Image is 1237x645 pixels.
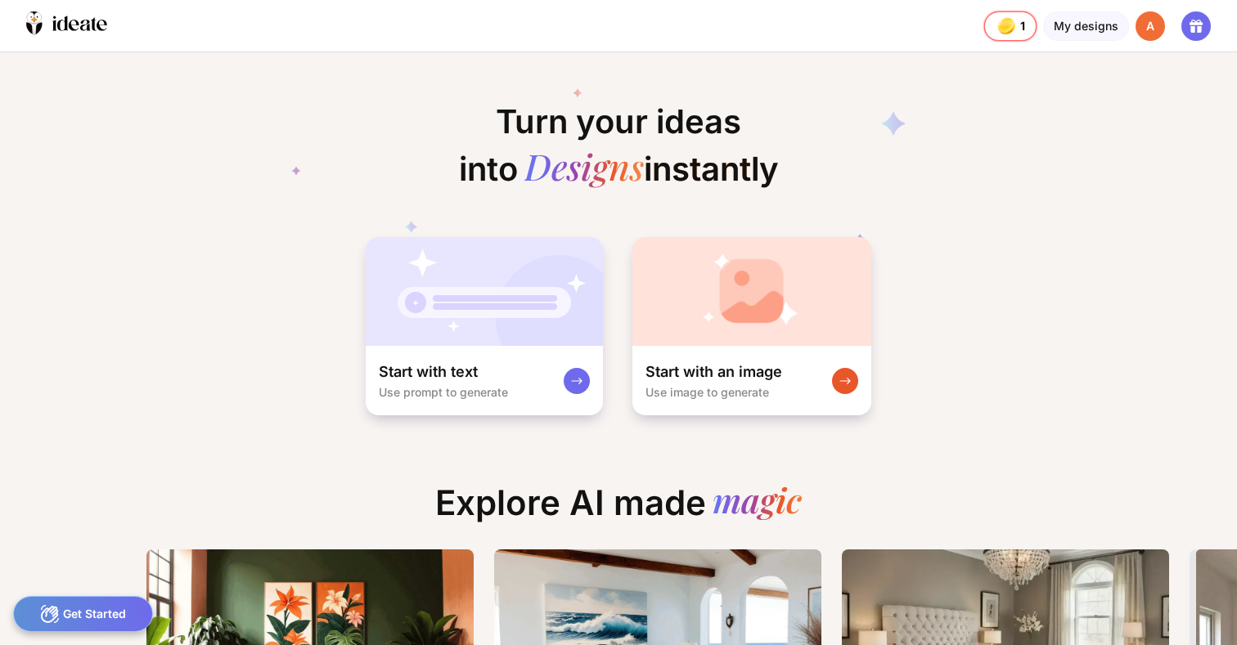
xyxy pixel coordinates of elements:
[13,596,153,632] div: Get Started
[366,237,603,346] img: startWithTextCardBg.jpg
[645,362,782,382] div: Start with an image
[632,237,871,346] img: startWithImageCardBg.jpg
[379,362,478,382] div: Start with text
[1043,11,1129,41] div: My designs
[645,385,769,399] div: Use image to generate
[1020,20,1027,33] span: 1
[422,482,815,536] div: Explore AI made
[713,482,802,523] div: magic
[1136,11,1165,41] div: A
[379,385,508,399] div: Use prompt to generate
